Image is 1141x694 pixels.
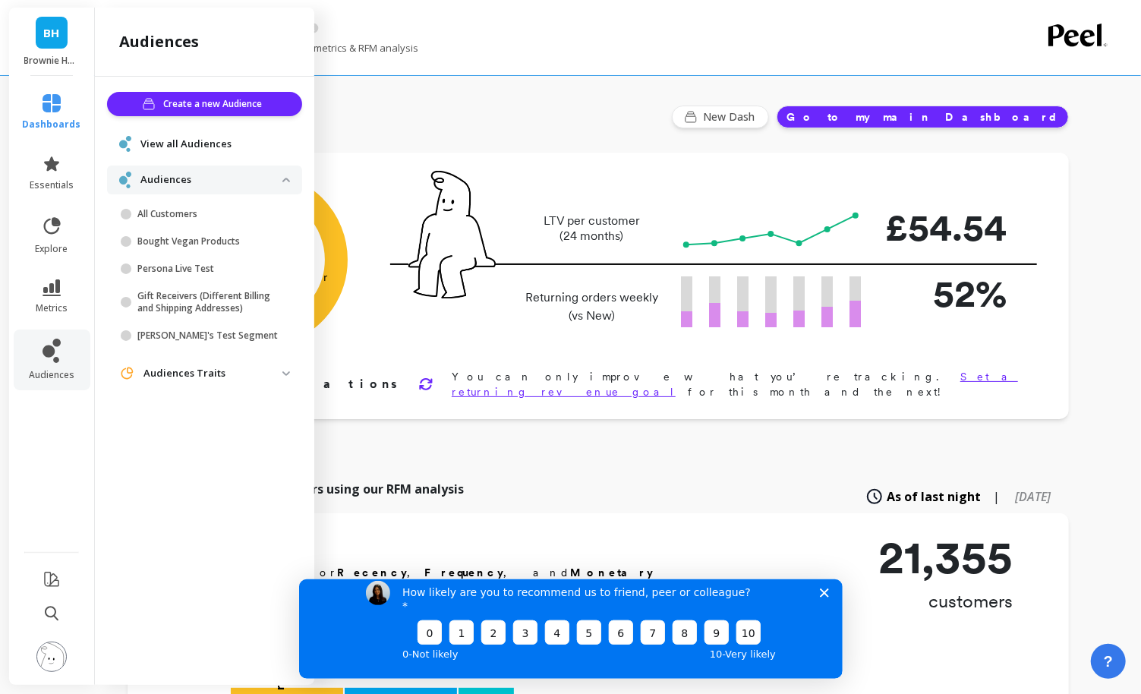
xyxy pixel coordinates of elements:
span: [DATE] [1015,488,1051,505]
span: dashboards [23,118,81,131]
p: Returning orders weekly (vs New) [521,289,663,325]
button: Go to my main Dashboard [777,106,1069,128]
p: [PERSON_NAME]'s Test Segment [137,330,282,342]
p: customers [878,589,1013,614]
h2: RFM Segments [184,535,700,559]
p: 21,355 [878,535,1013,580]
span: | [993,487,1000,506]
p: Brownie Heaven [24,55,80,67]
span: ? [1104,651,1113,672]
p: You can only improve what you’re tracking. for this month and the next! [452,369,1020,399]
p: Audiences Traits [143,366,282,381]
p: LTV per customer (24 months) [521,213,663,244]
p: Persona Live Test [137,263,282,275]
span: View all Audiences [140,137,232,152]
p: Bought Vegan Products [137,235,282,248]
span: metrics [36,302,68,314]
p: 52% [885,265,1007,322]
span: New Dash [703,109,759,125]
iframe: Survey by Kateryna from Peel [299,579,843,679]
span: As of last night [887,487,981,506]
button: Create a new Audience [107,92,302,116]
span: BH [44,24,60,42]
p: Gift Receivers (Different Billing and Shipping Addresses) [137,290,282,314]
p: RFM stands for , , and , each corresponding to some key customer trait: number of days since the ... [184,565,700,671]
span: explore [36,243,68,255]
img: pal seatted on line [408,171,496,298]
img: down caret icon [282,178,290,182]
button: ? [1091,644,1126,679]
h2: audiences [119,31,199,52]
b: Frequency [424,566,503,579]
img: navigation item icon [119,366,134,381]
a: View all Audiences [140,137,290,152]
span: audiences [29,369,74,381]
p: £54.54 [885,199,1007,256]
b: Recency [337,566,407,579]
img: down caret icon [282,371,290,376]
img: navigation item icon [119,172,131,188]
span: essentials [30,179,74,191]
p: Audiences [140,172,282,188]
img: navigation item icon [119,136,131,152]
img: profile picture [36,642,67,672]
span: Create a new Audience [164,96,267,112]
p: All Customers [137,208,282,220]
button: New Dash [672,106,769,128]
